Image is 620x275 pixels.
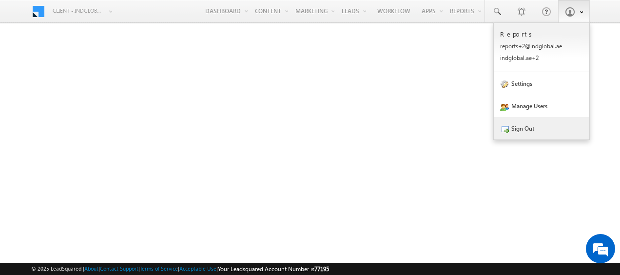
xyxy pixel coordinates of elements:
span: 77195 [314,265,329,273]
a: Terms of Service [140,265,178,272]
textarea: Type your message and hit 'Enter' [13,90,178,203]
em: Start Chat [133,211,177,224]
a: Settings [494,72,589,95]
div: Chat with us now [51,51,164,64]
p: repor ts+2@ indgl obal. ae [500,42,583,50]
a: About [84,265,98,272]
a: Manage Users [494,95,589,117]
a: Contact Support [100,265,138,272]
p: indgl obal. ae+2 [500,54,583,61]
span: © 2025 LeadSquared | | | | | [31,264,329,274]
img: d_60004797649_company_0_60004797649 [17,51,41,64]
span: Your Leadsquared Account Number is [218,265,329,273]
span: Client - indglobal2 (77195) [53,6,104,16]
a: Sign Out [494,117,589,139]
a: Reports reports+2@indglobal.ae indglobal.ae+2 [494,23,589,72]
p: Reports [500,30,583,38]
div: Minimize live chat window [160,5,183,28]
a: Acceptable Use [179,265,216,272]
